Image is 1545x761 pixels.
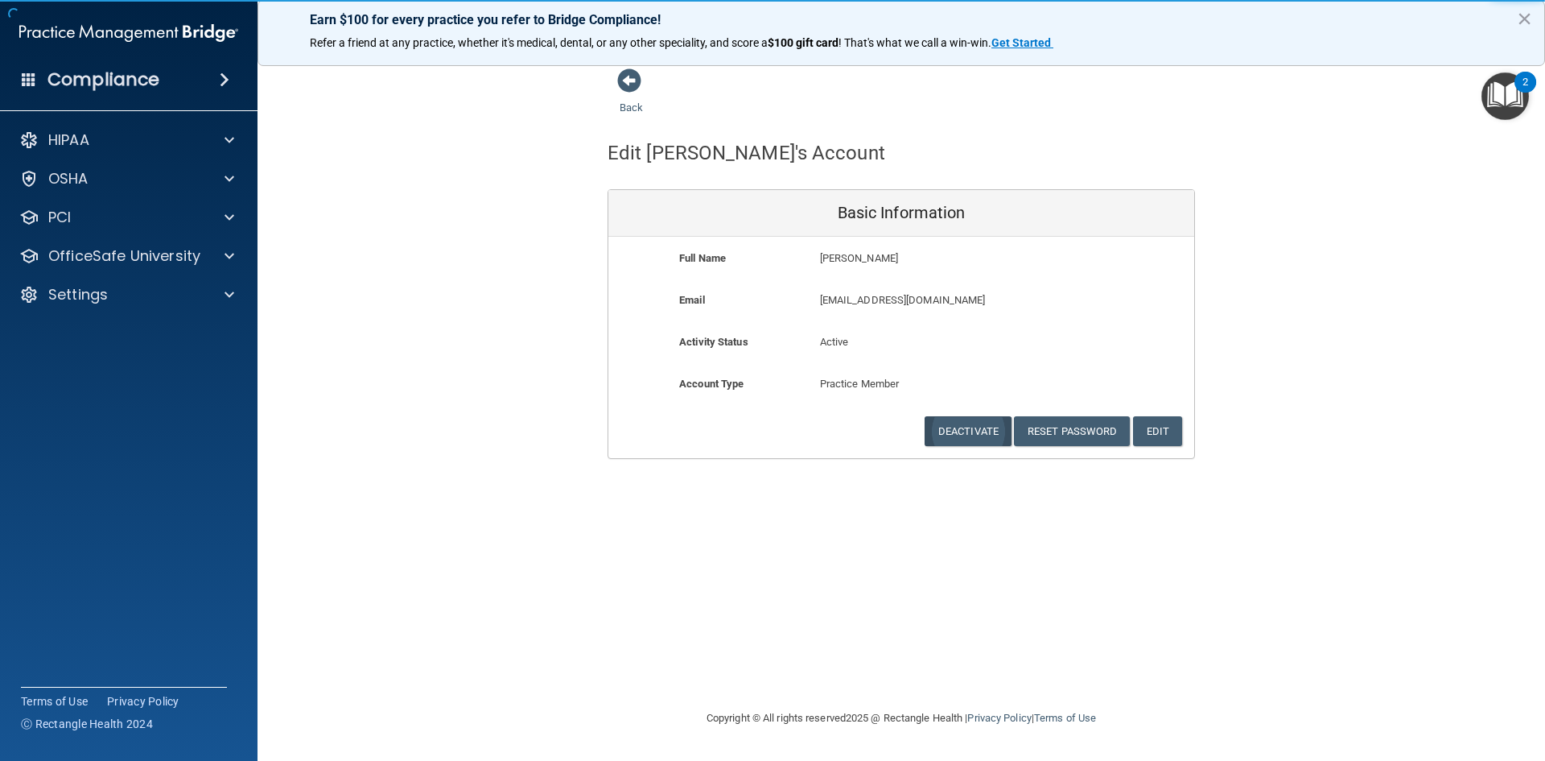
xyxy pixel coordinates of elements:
div: Copyright © All rights reserved 2025 @ Rectangle Health | | [608,693,1195,744]
a: HIPAA [19,130,234,150]
p: PCI [48,208,71,227]
a: Privacy Policy [967,712,1031,724]
img: PMB logo [19,17,238,49]
a: OfficeSafe University [19,246,234,266]
div: Basic Information [608,190,1194,237]
a: Terms of Use [21,693,88,709]
span: Ⓒ Rectangle Health 2024 [21,716,153,732]
strong: $100 gift card [768,36,838,49]
h4: Edit [PERSON_NAME]'s Account [608,143,885,163]
b: Email [679,294,705,306]
button: Close [1517,6,1532,31]
p: Practice Member [820,374,983,394]
button: Edit [1133,416,1182,446]
p: Active [820,333,983,352]
div: 2 [1522,82,1528,103]
a: Terms of Use [1034,712,1096,724]
p: [EMAIL_ADDRESS][DOMAIN_NAME] [820,291,1077,310]
p: OSHA [48,169,89,188]
p: OfficeSafe University [48,246,200,266]
button: Deactivate [925,416,1011,446]
button: Reset Password [1014,416,1130,446]
a: Get Started [991,36,1053,49]
a: Settings [19,285,234,304]
a: Privacy Policy [107,693,179,709]
b: Account Type [679,378,744,390]
b: Activity Status [679,336,748,348]
strong: Get Started [991,36,1051,49]
b: Full Name [679,252,726,264]
span: Refer a friend at any practice, whether it's medical, dental, or any other speciality, and score a [310,36,768,49]
p: HIPAA [48,130,89,150]
span: ! That's what we call a win-win. [838,36,991,49]
p: [PERSON_NAME] [820,249,1077,268]
h4: Compliance [47,68,159,91]
p: Settings [48,285,108,304]
button: Open Resource Center, 2 new notifications [1481,72,1529,120]
a: Back [620,82,643,114]
p: Earn $100 for every practice you refer to Bridge Compliance! [310,12,1493,27]
a: OSHA [19,169,234,188]
a: PCI [19,208,234,227]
